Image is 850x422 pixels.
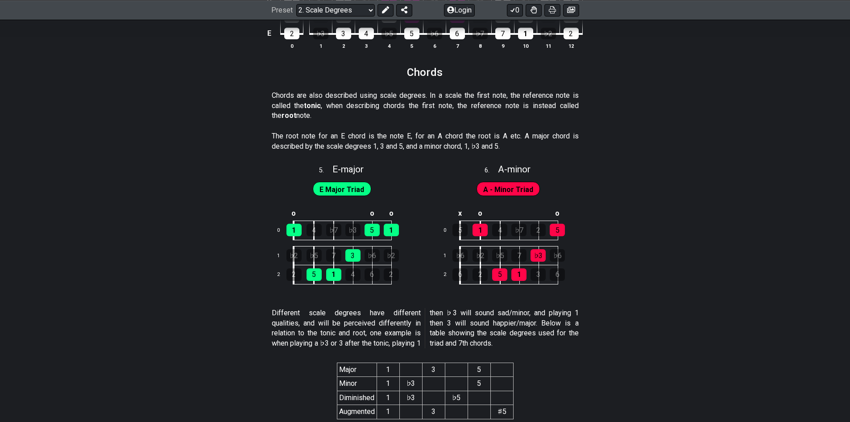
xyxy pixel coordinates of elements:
[438,265,460,284] td: 2
[438,246,460,265] td: 1
[518,28,533,39] div: 1
[337,405,377,419] td: Augmented
[307,268,322,281] div: 5
[345,268,361,281] div: 4
[444,4,475,16] button: Login
[422,405,445,419] td: 3
[381,206,401,221] td: o
[404,28,419,39] div: 5
[281,42,303,51] th: 0
[272,265,294,284] td: 2
[511,224,527,236] div: ♭7
[399,391,422,405] td: ♭3
[473,28,488,39] div: ♭7
[450,206,470,221] td: x
[446,42,469,51] th: 7
[450,28,465,39] div: 6
[384,268,399,281] div: 2
[264,25,274,42] td: E
[490,405,513,419] td: ♯5
[531,268,546,281] div: 3
[355,42,377,51] th: 3
[469,42,491,51] th: 8
[531,224,546,236] div: 2
[319,183,364,196] span: First enable full edit mode to edit
[313,28,328,39] div: ♭3
[491,42,514,51] th: 9
[332,42,355,51] th: 2
[362,206,381,221] td: o
[483,183,533,196] span: First enable full edit mode to edit
[377,391,399,405] td: 1
[492,268,507,281] div: 5
[473,249,488,262] div: ♭2
[531,249,546,262] div: ♭3
[564,28,579,39] div: 2
[309,42,332,51] th: 1
[381,28,397,39] div: ♭5
[271,6,293,14] span: Preset
[492,224,507,236] div: 4
[541,28,556,39] div: ♭2
[337,391,377,405] td: Diminished
[282,111,296,120] strong: root
[452,268,468,281] div: 6
[286,224,302,236] div: 1
[272,221,294,240] td: 0
[377,363,399,376] th: 1
[563,4,579,16] button: Create image
[548,206,567,221] td: o
[396,4,412,16] button: Share Preset
[319,166,332,175] span: 5 .
[307,224,322,236] div: 4
[272,246,294,265] td: 1
[537,42,560,51] th: 11
[514,42,537,51] th: 10
[511,249,527,262] div: 7
[377,377,399,391] td: 1
[307,249,322,262] div: ♭5
[492,249,507,262] div: ♭5
[427,28,442,39] div: ♭6
[284,28,299,39] div: 2
[445,391,468,405] td: ♭5
[423,42,446,51] th: 6
[326,268,341,281] div: 1
[560,42,582,51] th: 12
[452,224,468,236] div: 5
[544,4,560,16] button: Print
[304,101,321,110] strong: tonic
[284,206,304,221] td: o
[365,268,380,281] div: 6
[286,268,302,281] div: 2
[550,224,565,236] div: 5
[359,28,374,39] div: 4
[336,28,351,39] div: 3
[470,206,490,221] td: o
[400,42,423,51] th: 5
[473,224,488,236] div: 1
[438,221,460,240] td: 0
[377,405,399,419] td: 1
[326,249,341,262] div: 7
[495,28,510,39] div: 7
[326,224,341,236] div: ♭7
[452,249,468,262] div: ♭6
[399,377,422,391] td: ♭3
[468,377,490,391] td: 5
[272,131,579,151] p: The root note for an E chord is the note E, for an A chord the root is A etc. A major chord is de...
[384,224,399,236] div: 1
[507,4,523,16] button: 0
[365,249,380,262] div: ♭6
[272,308,579,348] p: Different scale degrees have different qualities, and will be perceived differently in relation t...
[498,164,531,175] span: A - minor
[377,4,394,16] button: Edit Preset
[337,363,377,376] th: Major
[345,249,361,262] div: 3
[550,268,565,281] div: 6
[473,268,488,281] div: 2
[337,377,377,391] td: Minor
[511,268,527,281] div: 1
[485,166,498,175] span: 6 .
[286,249,302,262] div: ♭2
